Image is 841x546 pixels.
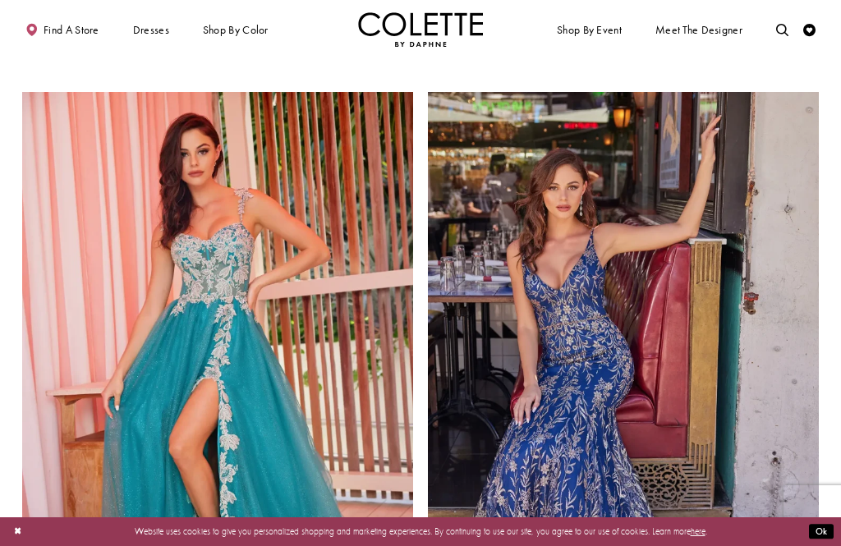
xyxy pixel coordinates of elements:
span: Meet the designer [655,24,742,36]
a: Toggle search [773,12,792,47]
a: Check Wishlist [800,12,819,47]
button: Close Dialog [7,521,28,543]
span: Dresses [133,24,169,36]
span: Shop by color [203,24,269,36]
a: Find a store [22,12,102,47]
span: Shop by color [200,12,271,47]
a: Visit Home Page [358,12,483,47]
span: Shop By Event [557,24,622,36]
span: Shop By Event [554,12,624,47]
p: Website uses cookies to give you personalized shopping and marketing experiences. By continuing t... [90,523,751,539]
img: Colette by Daphne [358,12,483,47]
span: Find a store [44,24,99,36]
button: Submit Dialog [809,524,834,539]
span: Dresses [130,12,172,47]
a: here [691,525,705,537]
a: Meet the designer [652,12,746,47]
